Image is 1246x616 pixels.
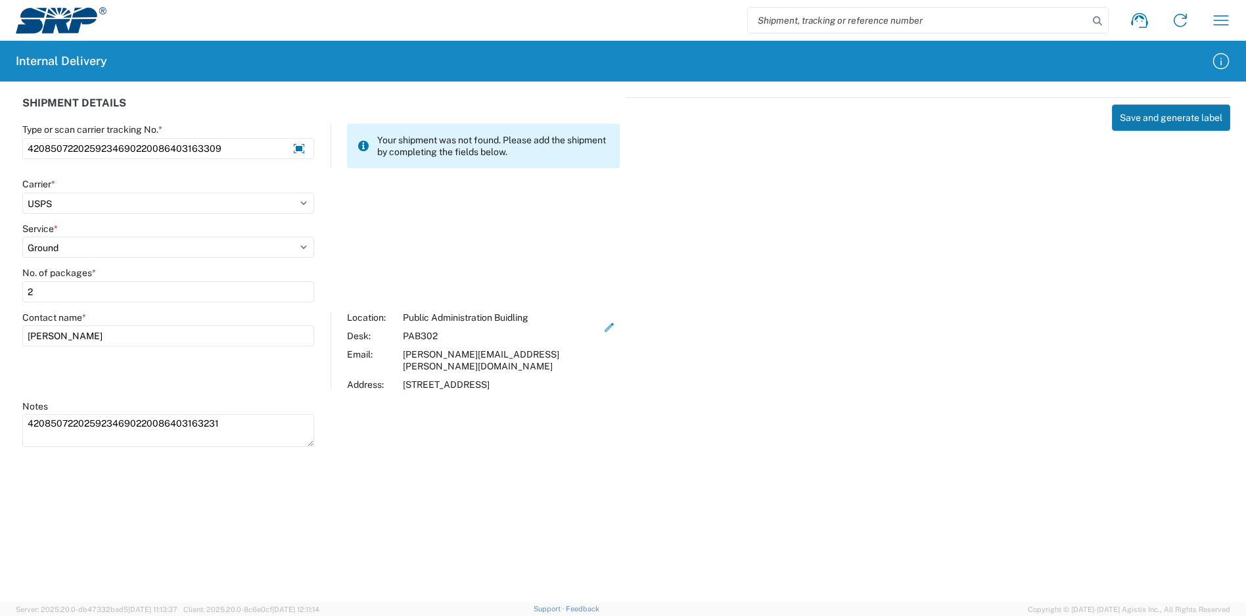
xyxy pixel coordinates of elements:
[566,605,599,613] a: Feedback
[22,267,96,279] label: No. of packages
[403,330,599,342] div: PAB302
[347,312,396,323] div: Location:
[403,348,599,372] div: [PERSON_NAME][EMAIL_ADDRESS][PERSON_NAME][DOMAIN_NAME]
[748,8,1088,33] input: Shipment, tracking or reference number
[183,605,319,613] span: Client: 2025.20.0-8c6e0cf
[16,7,106,34] img: srp
[22,178,55,190] label: Carrier
[347,348,396,372] div: Email:
[403,312,599,323] div: Public Administration Buidling
[347,330,396,342] div: Desk:
[22,400,48,412] label: Notes
[22,312,86,323] label: Contact name
[1028,604,1230,615] span: Copyright © [DATE]-[DATE] Agistix Inc., All Rights Reserved
[22,124,162,135] label: Type or scan carrier tracking No.
[1112,105,1230,131] button: Save and generate label
[347,379,396,391] div: Address:
[272,605,319,613] span: [DATE] 12:11:14
[377,134,609,158] span: Your shipment was not found. Please add the shipment by completing the fields below.
[22,97,620,124] div: SHIPMENT DETAILS
[16,605,177,613] span: Server: 2025.20.0-db47332bad5
[534,605,566,613] a: Support
[403,379,599,391] div: [STREET_ADDRESS]
[16,53,107,69] h2: Internal Delivery
[128,605,177,613] span: [DATE] 11:13:37
[22,223,58,235] label: Service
